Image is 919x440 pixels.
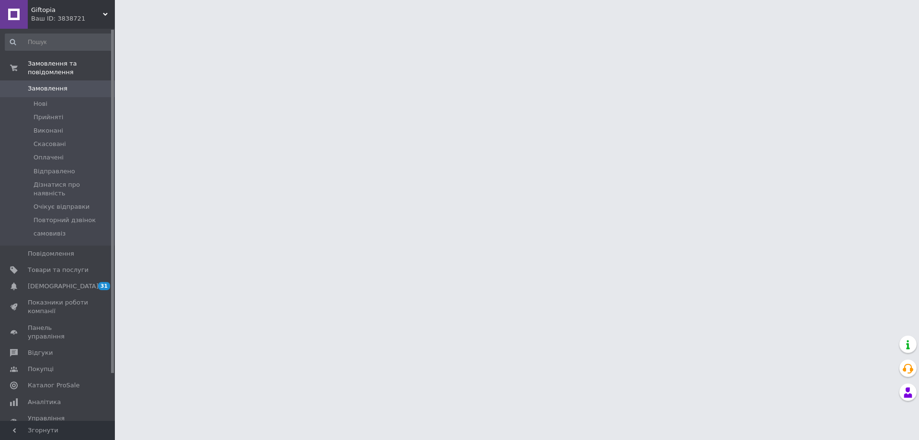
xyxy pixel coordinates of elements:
[34,216,96,225] span: Повторний дзвінок
[34,126,63,135] span: Виконані
[34,153,64,162] span: Оплачені
[98,282,110,290] span: 31
[34,113,63,122] span: Прийняті
[34,140,66,148] span: Скасовані
[28,365,54,373] span: Покупці
[31,6,103,14] span: Giftopia
[28,398,61,406] span: Аналітика
[34,181,112,198] span: Дізнатися про наявність
[34,167,75,176] span: Відправлено
[28,84,67,93] span: Замовлення
[28,381,79,390] span: Каталог ProSale
[28,349,53,357] span: Відгуки
[28,249,74,258] span: Повідомлення
[5,34,113,51] input: Пошук
[34,203,90,211] span: Очікує відправки
[28,324,89,341] span: Панель управління
[28,59,115,77] span: Замовлення та повідомлення
[34,229,66,238] span: самовивіз
[28,282,99,291] span: [DEMOGRAPHIC_DATA]
[34,100,47,108] span: Нові
[28,298,89,316] span: Показники роботи компанії
[28,266,89,274] span: Товари та послуги
[28,414,89,431] span: Управління сайтом
[31,14,115,23] div: Ваш ID: 3838721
